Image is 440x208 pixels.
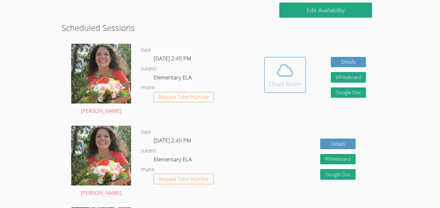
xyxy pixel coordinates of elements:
[141,147,157,155] dt: Subject
[320,169,356,180] a: Google Doc
[331,57,366,68] a: Details
[71,126,131,198] a: [PERSON_NAME]
[331,87,366,98] a: Google Doc
[154,55,191,62] span: [DATE] 2:45 PM
[141,46,151,54] dt: Date
[141,128,151,136] dt: Date
[71,126,131,185] img: avatar.png
[141,84,154,92] dt: Phone
[269,79,301,88] div: Cloud Room
[141,65,157,73] dt: Subject
[71,44,131,116] a: [PERSON_NAME]
[141,166,154,174] dt: Phone
[331,72,366,83] button: Whiteboard
[158,95,209,99] span: Request Tutor Number
[320,139,356,149] a: Details
[71,44,131,104] img: avatar.png
[154,174,214,184] button: Request Tutor Number
[154,155,193,166] dd: Elementary ELA
[279,3,372,18] a: Edit Availability
[320,154,356,165] button: Whiteboard
[158,176,209,181] span: Request Tutor Number
[62,22,378,34] h2: Scheduled Sessions
[154,73,193,84] dd: Elementary ELA
[264,57,306,93] button: Cloud Room
[154,137,191,144] span: [DATE] 2:45 PM
[154,92,214,103] button: Request Tutor Number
